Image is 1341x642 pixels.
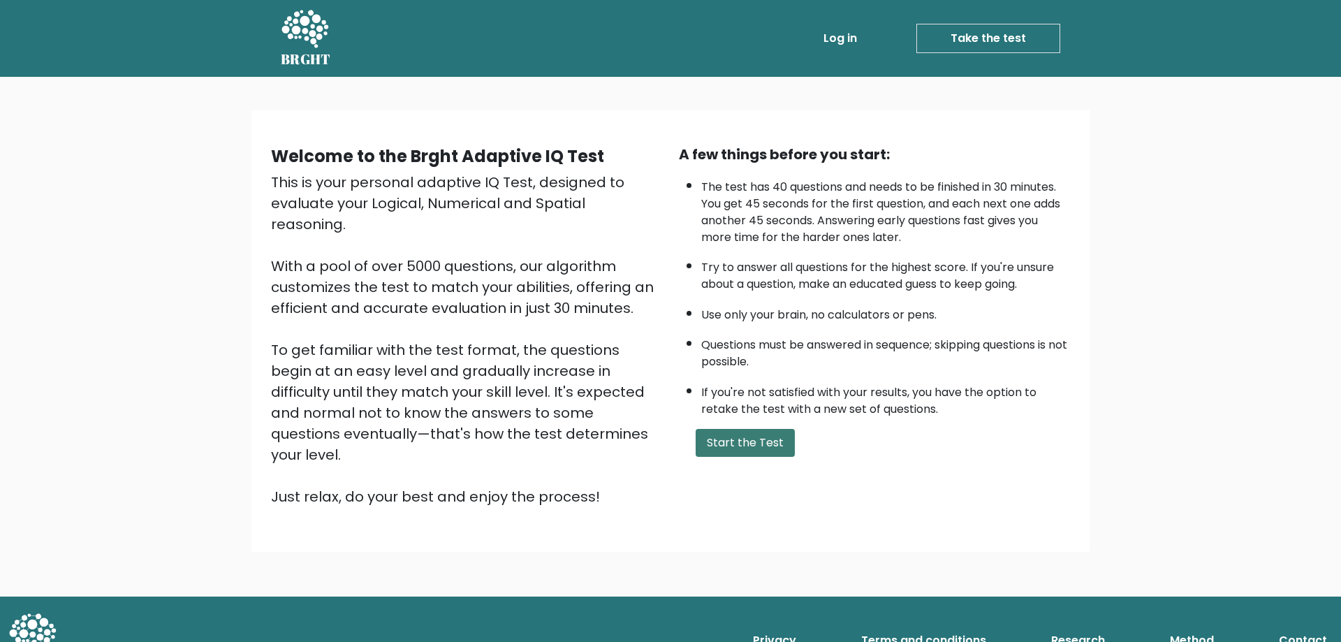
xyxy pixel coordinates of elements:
[701,377,1070,418] li: If you're not satisfied with your results, you have the option to retake the test with a new set ...
[696,429,795,457] button: Start the Test
[271,145,604,168] b: Welcome to the Brght Adaptive IQ Test
[916,24,1060,53] a: Take the test
[271,172,662,507] div: This is your personal adaptive IQ Test, designed to evaluate your Logical, Numerical and Spatial ...
[281,51,331,68] h5: BRGHT
[701,252,1070,293] li: Try to answer all questions for the highest score. If you're unsure about a question, make an edu...
[701,172,1070,246] li: The test has 40 questions and needs to be finished in 30 minutes. You get 45 seconds for the firs...
[679,144,1070,165] div: A few things before you start:
[281,6,331,71] a: BRGHT
[701,300,1070,323] li: Use only your brain, no calculators or pens.
[701,330,1070,370] li: Questions must be answered in sequence; skipping questions is not possible.
[818,24,863,52] a: Log in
